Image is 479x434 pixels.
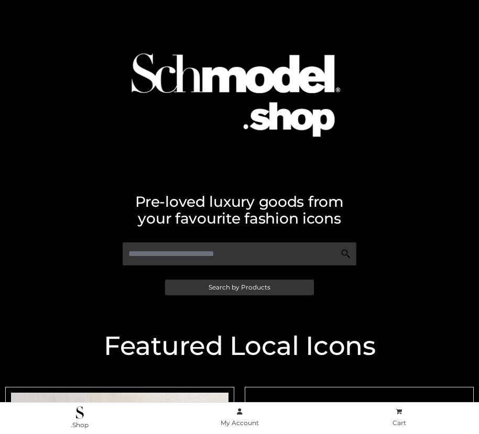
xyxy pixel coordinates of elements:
[209,284,270,291] span: Search by Products
[221,419,259,427] span: My Account
[76,406,84,419] img: .Shop
[160,406,320,429] a: My Account
[341,249,351,259] img: Search Icon
[5,193,474,227] h2: Pre-loved luxury goods from your favourite fashion icons
[393,419,406,427] span: Cart
[319,406,479,429] a: Cart
[165,280,314,295] a: Search by Products
[71,421,89,429] span: .Shop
